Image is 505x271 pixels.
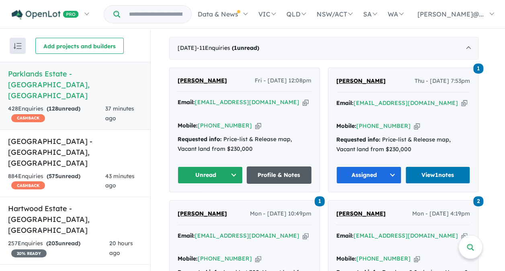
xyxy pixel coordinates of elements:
[303,98,309,107] button: Copy
[8,172,105,191] div: 884 Enquir ies
[46,240,80,247] strong: ( unread)
[255,76,311,86] span: Fri - [DATE] 12:08pm
[35,38,124,54] button: Add projects and builders
[303,232,309,240] button: Copy
[178,135,222,143] strong: Requested info:
[49,172,58,180] span: 575
[8,239,109,258] div: 257 Enquir ies
[336,122,356,129] strong: Mobile:
[178,210,227,217] span: [PERSON_NAME]
[473,63,483,74] a: 1
[49,105,58,112] span: 128
[336,135,470,154] div: Price-list & Release map, Vacant land from $230,000
[336,136,380,143] strong: Requested info:
[356,255,411,262] a: [PHONE_NUMBER]
[47,105,80,112] strong: ( unread)
[405,166,470,184] a: View1notes
[178,166,243,184] button: Unread
[48,240,58,247] span: 203
[336,232,354,239] strong: Email:
[255,121,261,130] button: Copy
[336,210,386,217] span: [PERSON_NAME]
[178,135,311,154] div: Price-list & Release map, Vacant land from $230,000
[178,99,195,106] strong: Email:
[354,99,458,107] a: [EMAIL_ADDRESS][DOMAIN_NAME]
[198,255,252,262] a: [PHONE_NUMBER]
[11,249,47,257] span: 20 % READY
[12,10,79,20] img: Openlot PRO Logo White
[354,232,458,239] a: [EMAIL_ADDRESS][DOMAIN_NAME]
[11,114,45,122] span: CASHBACK
[461,99,467,107] button: Copy
[178,77,227,84] span: [PERSON_NAME]
[414,255,420,263] button: Copy
[336,209,386,219] a: [PERSON_NAME]
[178,232,195,239] strong: Email:
[8,136,142,168] h5: [GEOGRAPHIC_DATA] - [GEOGRAPHIC_DATA] , [GEOGRAPHIC_DATA]
[336,166,401,184] button: Assigned
[169,37,478,60] div: [DATE]
[250,209,311,219] span: Mon - [DATE] 10:49pm
[178,122,198,129] strong: Mobile:
[178,76,227,86] a: [PERSON_NAME]
[197,44,259,51] span: - 11 Enquir ies
[473,196,483,206] span: 2
[195,99,299,106] a: [EMAIL_ADDRESS][DOMAIN_NAME]
[473,195,483,206] a: 2
[336,77,386,84] span: [PERSON_NAME]
[198,122,252,129] a: [PHONE_NUMBER]
[461,232,467,240] button: Copy
[315,196,325,206] span: 1
[255,255,261,263] button: Copy
[105,105,134,122] span: 37 minutes ago
[356,122,411,129] a: [PHONE_NUMBER]
[178,255,198,262] strong: Mobile:
[315,195,325,206] a: 1
[336,255,356,262] strong: Mobile:
[336,76,386,86] a: [PERSON_NAME]
[14,43,22,49] img: sort.svg
[109,240,133,257] span: 20 hours ago
[415,76,470,86] span: Thu - [DATE] 7:53pm
[247,166,312,184] a: Profile & Notes
[11,181,45,189] span: CASHBACK
[234,44,237,51] span: 1
[414,122,420,130] button: Copy
[336,99,354,107] strong: Email:
[178,209,227,219] a: [PERSON_NAME]
[412,209,470,219] span: Mon - [DATE] 4:19pm
[8,203,142,236] h5: Hartwood Estate - [GEOGRAPHIC_DATA] , [GEOGRAPHIC_DATA]
[8,68,142,101] h5: Parklands Estate - [GEOGRAPHIC_DATA] , [GEOGRAPHIC_DATA]
[417,10,484,18] span: [PERSON_NAME]@...
[105,172,135,189] span: 43 minutes ago
[122,6,190,23] input: Try estate name, suburb, builder or developer
[232,44,259,51] strong: ( unread)
[8,104,105,123] div: 428 Enquir ies
[195,232,299,239] a: [EMAIL_ADDRESS][DOMAIN_NAME]
[47,172,80,180] strong: ( unread)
